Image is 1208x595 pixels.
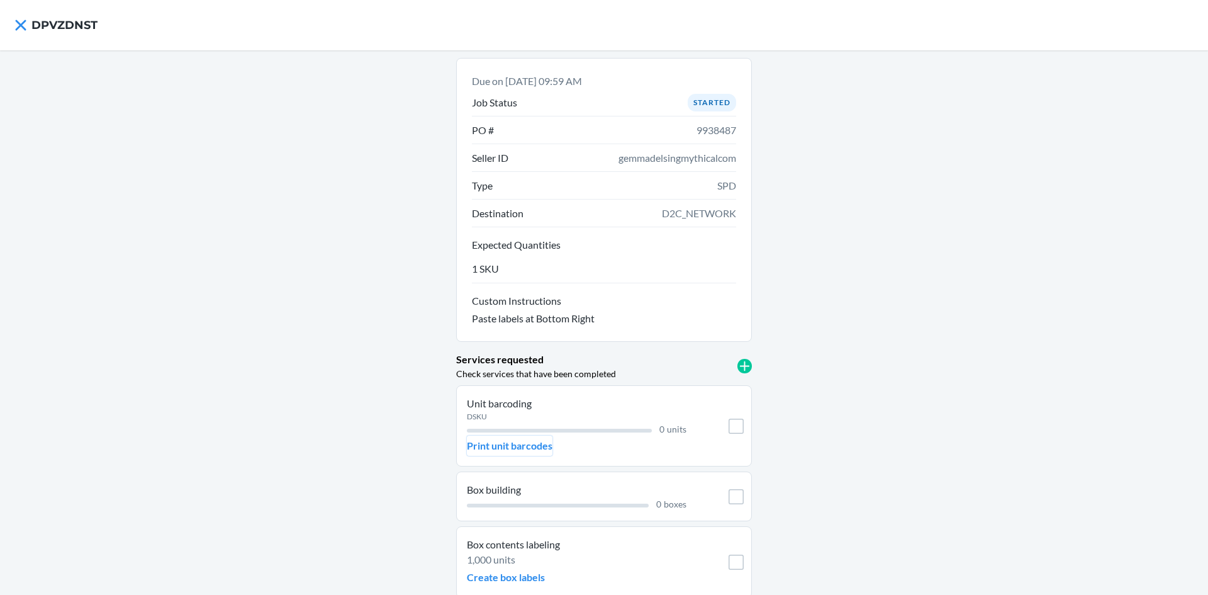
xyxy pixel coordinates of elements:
[472,311,595,326] p: Paste labels at Bottom Right
[456,367,616,380] p: Check services that have been completed
[467,482,686,497] p: Box building
[472,74,736,89] p: Due on [DATE] 09:59 AM
[667,424,686,434] span: units
[31,17,98,33] h4: DPVZDNST
[467,411,487,422] p: DSKU
[659,424,664,434] span: 0
[467,396,686,411] p: Unit barcoding
[472,293,736,311] button: Custom Instructions
[467,570,545,585] p: Create box labels
[472,150,508,166] p: Seller ID
[618,150,736,166] span: gemmadelsingmythicalcom
[662,206,736,221] span: D2C_NETWORK
[472,95,517,110] p: Job Status
[467,537,686,552] p: Box contents labeling
[688,94,736,111] div: Started
[472,206,523,221] p: Destination
[696,123,736,138] span: 9938487
[472,237,736,252] p: Expected Quantities
[467,552,515,567] p: 1,000 units
[472,261,499,276] p: 1 SKU
[472,293,736,309] p: Custom Instructions
[656,499,661,509] span: 0
[467,436,552,456] button: Print unit barcodes
[456,352,544,367] p: Services requested
[467,438,552,453] p: Print unit barcodes
[472,178,493,193] p: Type
[472,237,736,255] button: Expected Quantities
[472,123,494,138] p: PO #
[717,178,736,193] span: SPD
[467,567,545,587] button: Create box labels
[664,499,686,509] span: boxes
